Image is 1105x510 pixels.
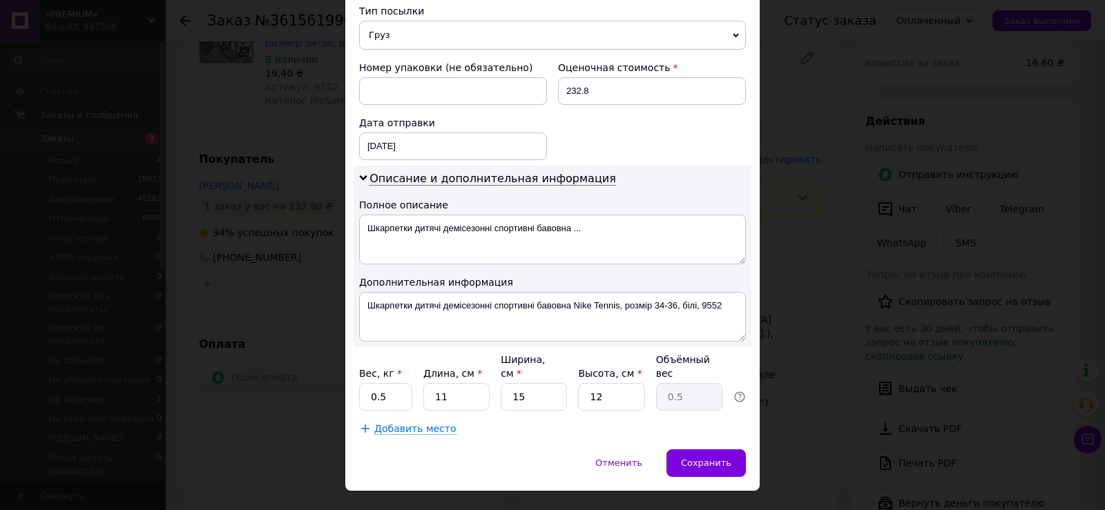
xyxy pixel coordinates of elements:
textarea: Шкарпетки дитячі демісезонні спортивні бавовна Nike Tennis, розмір 34-36, білі, 9552 [359,292,746,342]
div: Оценочная стоимость [558,61,746,75]
div: Номер упаковки (не обязательно) [359,61,547,75]
textarea: Шкарпетки дитячі демісезонні спортивні бавовна ... [359,215,746,264]
label: Вес, кг [359,368,402,379]
span: Описание и дополнительная информация [369,172,616,186]
span: Груз [359,21,746,50]
span: Добавить место [374,423,457,435]
label: Высота, см [578,368,642,379]
div: Дата отправки [359,116,547,130]
span: Отменить [595,458,642,468]
label: Ширина, см [501,354,545,379]
span: Сохранить [681,458,731,468]
label: Длина, см [423,368,482,379]
div: Объёмный вес [656,353,722,380]
div: Полное описание [359,198,746,212]
span: Тип посылки [359,6,424,17]
div: Дополнительная информация [359,275,746,289]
